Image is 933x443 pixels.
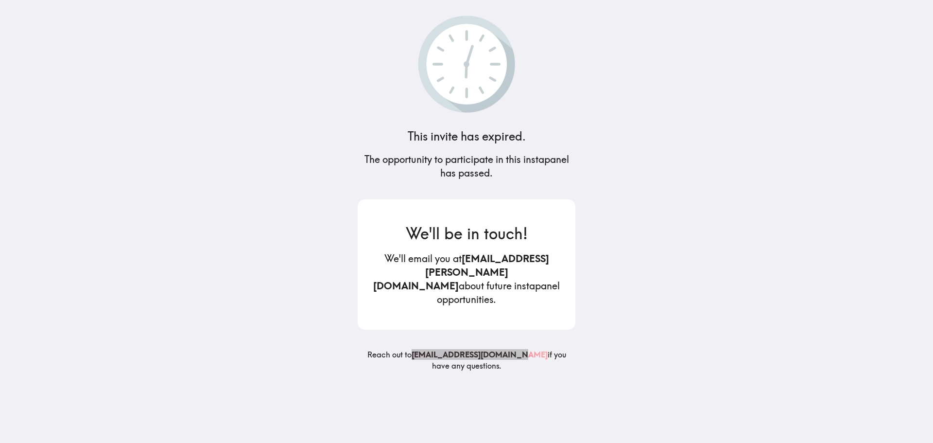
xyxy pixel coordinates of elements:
[373,223,560,245] h3: We'll be in touch!
[358,153,575,180] h5: The opportunity to participate in this instapanel has passed.
[408,128,526,145] h4: This invite has expired.
[358,349,575,379] h6: Reach out to if you have any questions.
[412,350,548,359] a: [EMAIL_ADDRESS][DOMAIN_NAME]
[418,16,515,113] img: Clock slightly past the hour.
[373,252,549,292] b: [EMAIL_ADDRESS][PERSON_NAME][DOMAIN_NAME]
[373,252,560,306] h5: We'll email you at about future instapanel opportunities.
